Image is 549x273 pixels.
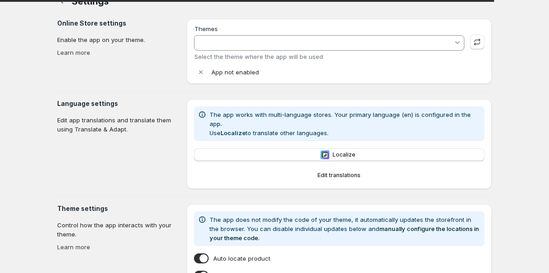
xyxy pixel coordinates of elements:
[194,148,484,161] button: LocalizeLocalize
[210,225,479,241] a: manually configure the locations in your theme code.
[318,172,361,179] span: Edit translations
[57,243,90,251] a: Learn more
[57,220,179,239] p: Control how the app interacts with your theme.
[210,215,481,242] p: The app does not modify the code of your theme, it automatically updates the storefront in the br...
[57,35,179,44] p: Enable the app on your theme.
[210,110,481,137] p: The app works with multi-language stores. Your primary language (en) is configured in the app. Us...
[57,19,179,28] h3: Online Store settings
[57,49,90,56] a: Learn more
[57,99,179,108] h3: Language settings
[194,25,218,32] label: Themes
[194,169,484,182] button: Edit translations
[333,151,355,158] span: Localize
[57,115,179,134] p: Edit app translations and translate them using Translate & Adapt.
[194,53,464,60] div: Select the theme where the app will be used
[320,150,329,159] img: Localize
[211,68,259,77] p: App not enabled
[213,254,270,263] span: Auto locate product
[221,129,246,136] b: Localize
[57,204,179,213] h3: Theme settings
